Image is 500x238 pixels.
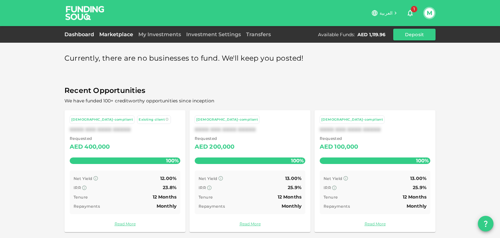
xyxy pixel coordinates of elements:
[285,175,301,181] span: 13.00%
[136,31,184,37] a: My Investments
[199,204,225,209] span: Repayments
[334,142,358,152] div: 100,000
[157,203,176,209] span: Monthly
[404,7,417,20] button: 1
[196,117,258,123] div: [DEMOGRAPHIC_DATA]-compliant
[393,29,436,40] button: Deposit
[278,194,301,200] span: 12 Months
[324,185,331,190] span: IRR
[64,98,214,104] span: We have funded 100+ creditworthy opportunities since inception
[414,156,430,165] span: 100%
[289,156,305,165] span: 100%
[199,195,213,200] span: Tenure
[184,31,243,37] a: Investment Settings
[413,185,426,190] span: 25.9%
[403,194,426,200] span: 12 Months
[324,195,338,200] span: Tenure
[410,175,426,181] span: 13.00%
[407,203,426,209] span: Monthly
[195,126,305,133] div: XXXX XXX XXXX XXXXX
[64,84,436,97] span: Recent Opportunities
[70,221,180,227] a: Read More
[163,185,176,190] span: 23.8%
[195,142,208,152] div: AED
[164,156,180,165] span: 100%
[478,216,493,231] button: question
[70,142,83,152] div: AED
[288,185,301,190] span: 25.9%
[70,135,110,142] span: Requested
[357,31,385,38] div: AED 1,119.96
[320,135,358,142] span: Requested
[320,221,430,227] a: Read More
[74,204,100,209] span: Repayments
[199,185,206,190] span: IRR
[199,176,217,181] span: Net Yield
[74,195,88,200] span: Tenure
[70,126,180,133] div: XXXX XXX XXXX XXXXX
[320,142,333,152] div: AED
[74,176,92,181] span: Net Yield
[282,203,301,209] span: Monthly
[314,110,436,232] a: [DEMOGRAPHIC_DATA]-compliantXXXX XXX XXXX XXXXX Requested AED100,000100% Net Yield 13.00% IRR 25....
[243,31,273,37] a: Transfers
[84,142,110,152] div: 400,000
[380,10,393,16] span: العربية
[321,117,383,123] div: [DEMOGRAPHIC_DATA]-compliant
[97,31,136,37] a: Marketplace
[139,117,165,122] span: Existing client
[160,175,176,181] span: 12.00%
[195,135,235,142] span: Requested
[324,204,350,209] span: Repayments
[324,176,342,181] span: Net Yield
[74,185,81,190] span: IRR
[424,8,434,18] button: M
[189,110,311,232] a: [DEMOGRAPHIC_DATA]-compliantXXXX XXX XXXX XXXXX Requested AED200,000100% Net Yield 13.00% IRR 25....
[209,142,234,152] div: 200,000
[153,194,176,200] span: 12 Months
[195,221,305,227] a: Read More
[318,31,355,38] div: Available Funds :
[320,126,430,133] div: XXXX XXX XXXX XXXXX
[71,117,133,123] div: [DEMOGRAPHIC_DATA]-compliant
[64,31,97,37] a: Dashboard
[64,110,186,232] a: [DEMOGRAPHIC_DATA]-compliant Existing clientXXXX XXX XXXX XXXXX Requested AED400,000100% Net Yiel...
[411,6,417,12] span: 1
[64,52,304,65] span: Currently, there are no businesses to fund. We'll keep you posted!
